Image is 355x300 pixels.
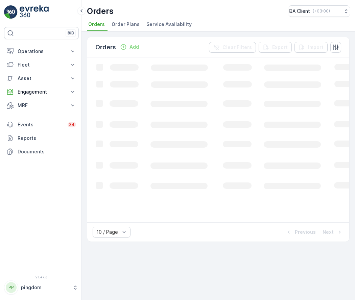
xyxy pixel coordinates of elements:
[4,85,79,99] button: Engagement
[146,21,192,28] span: Service Availability
[4,280,79,295] button: PPpingdom
[289,8,310,15] p: QA Client
[322,228,344,236] button: Next
[259,42,292,53] button: Export
[4,118,79,131] a: Events34
[4,58,79,72] button: Fleet
[18,75,65,82] p: Asset
[4,45,79,58] button: Operations
[21,284,69,291] p: pingdom
[18,102,65,109] p: MRF
[295,229,316,235] p: Previous
[112,21,140,28] span: Order Plans
[18,148,76,155] p: Documents
[129,44,139,50] p: Add
[18,135,76,142] p: Reports
[4,99,79,112] button: MRF
[4,5,18,19] img: logo
[209,42,256,53] button: Clear Filters
[4,72,79,85] button: Asset
[18,121,64,128] p: Events
[4,275,79,279] span: v 1.47.3
[4,131,79,145] a: Reports
[18,89,65,95] p: Engagement
[285,228,316,236] button: Previous
[294,42,328,53] button: Import
[95,43,116,52] p: Orders
[308,44,324,51] p: Import
[88,21,105,28] span: Orders
[67,30,74,36] p: ⌘B
[323,229,334,235] p: Next
[87,6,114,17] p: Orders
[6,282,17,293] div: PP
[18,61,65,68] p: Fleet
[272,44,288,51] p: Export
[117,43,142,51] button: Add
[289,5,350,17] button: QA Client(+03:00)
[222,44,252,51] p: Clear Filters
[4,145,79,158] a: Documents
[69,122,75,127] p: 34
[20,5,49,19] img: logo_light-DOdMpM7g.png
[18,48,65,55] p: Operations
[313,8,330,14] p: ( +03:00 )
